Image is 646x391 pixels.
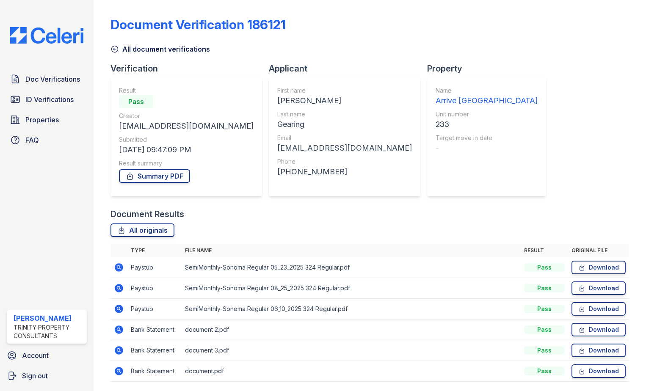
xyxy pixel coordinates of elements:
[269,63,427,74] div: Applicant
[524,367,565,375] div: Pass
[524,263,565,272] div: Pass
[521,244,568,257] th: Result
[524,346,565,355] div: Pass
[127,361,182,382] td: Bank Statement
[119,120,254,132] div: [EMAIL_ADDRESS][DOMAIN_NAME]
[277,157,412,166] div: Phone
[436,118,538,130] div: 233
[119,112,254,120] div: Creator
[119,144,254,156] div: [DATE] 09:47:09 PM
[119,159,254,168] div: Result summary
[182,244,521,257] th: File name
[436,134,538,142] div: Target move in date
[22,371,48,381] span: Sign out
[427,63,553,74] div: Property
[182,340,521,361] td: document 3.pdf
[3,367,90,384] a: Sign out
[182,257,521,278] td: SemiMonthly-Sonoma Regular 05_23_2025 324 Regular.pdf
[436,142,538,154] div: -
[3,27,90,44] img: CE_Logo_Blue-a8612792a0a2168367f1c8372b55b34899dd931a85d93a1a3d3e32e68fde9ad4.png
[277,110,412,118] div: Last name
[568,244,629,257] th: Original file
[182,278,521,299] td: SemiMonthly-Sonoma Regular 08_25_2025 324 Regular.pdf
[571,323,626,336] a: Download
[25,135,39,145] span: FAQ
[182,319,521,340] td: document 2.pdf
[182,299,521,319] td: SemiMonthly-Sonoma Regular 06_10_2025 324 Regular.pdf
[127,244,182,257] th: Type
[110,63,269,74] div: Verification
[277,118,412,130] div: Gearing
[22,350,49,361] span: Account
[127,340,182,361] td: Bank Statement
[277,86,412,95] div: First name
[571,281,626,295] a: Download
[436,86,538,107] a: Name Arrive [GEOGRAPHIC_DATA]
[436,86,538,95] div: Name
[110,208,184,220] div: Document Results
[571,302,626,316] a: Download
[119,169,190,183] a: Summary PDF
[110,44,210,54] a: All document verifications
[7,132,87,149] a: FAQ
[110,17,286,32] div: Document Verification 186121
[14,323,83,340] div: Trinity Property Consultants
[7,111,87,128] a: Properties
[25,94,74,105] span: ID Verifications
[127,319,182,340] td: Bank Statement
[127,278,182,299] td: Paystub
[436,110,538,118] div: Unit number
[182,361,521,382] td: document.pdf
[25,115,59,125] span: Properties
[571,261,626,274] a: Download
[127,299,182,319] td: Paystub
[277,134,412,142] div: Email
[119,135,254,144] div: Submitted
[571,344,626,357] a: Download
[524,305,565,313] div: Pass
[3,347,90,364] a: Account
[7,71,87,88] a: Doc Verifications
[14,313,83,323] div: [PERSON_NAME]
[110,223,174,237] a: All originals
[277,166,412,178] div: [PHONE_NUMBER]
[127,257,182,278] td: Paystub
[277,142,412,154] div: [EMAIL_ADDRESS][DOMAIN_NAME]
[277,95,412,107] div: [PERSON_NAME]
[524,325,565,334] div: Pass
[7,91,87,108] a: ID Verifications
[119,86,254,95] div: Result
[25,74,80,84] span: Doc Verifications
[436,95,538,107] div: Arrive [GEOGRAPHIC_DATA]
[524,284,565,292] div: Pass
[119,95,153,108] div: Pass
[571,364,626,378] a: Download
